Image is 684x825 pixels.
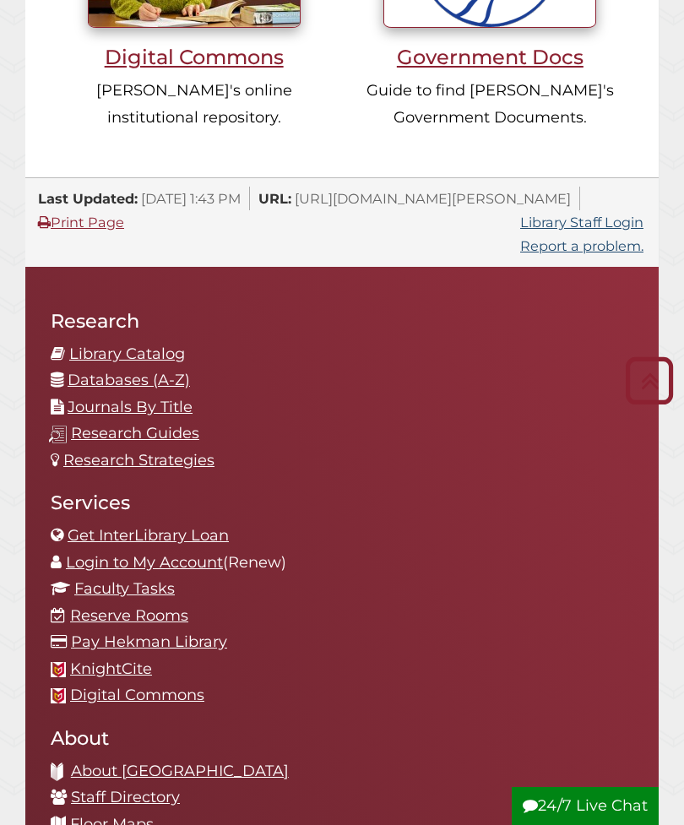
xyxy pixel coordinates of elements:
[258,190,291,207] span: URL:
[51,550,633,577] li: (Renew)
[38,190,138,207] span: Last Updated:
[51,726,633,750] h2: About
[68,371,190,389] a: Databases (A-Z)
[295,190,571,207] span: [URL][DOMAIN_NAME][PERSON_NAME]
[71,632,227,651] a: Pay Hekman Library
[49,426,67,443] img: research-guides-icon-white_37x37.png
[141,190,241,207] span: [DATE] 1:43 PM
[66,553,223,572] a: Login to My Account
[68,526,229,545] a: Get InterLibrary Loan
[356,78,624,131] p: Guide to find [PERSON_NAME]'s Government Documents.
[38,214,124,231] a: Print Page
[51,662,66,677] img: Calvin favicon logo
[356,45,624,69] h3: Government Docs
[71,424,199,442] a: Research Guides
[51,491,633,514] h2: Services
[520,214,643,231] a: Library Staff Login
[520,237,643,254] a: Report a problem.
[63,451,214,469] a: Research Strategies
[70,606,188,625] a: Reserve Rooms
[59,45,328,69] h3: Digital Commons
[51,309,633,333] h2: Research
[51,688,66,703] img: Calvin favicon logo
[69,345,185,363] a: Library Catalog
[70,686,204,704] a: Digital Commons
[59,78,328,131] p: [PERSON_NAME]'s online institutional repository.
[71,788,180,806] a: Staff Directory
[619,366,680,394] a: Back to Top
[70,659,152,678] a: KnightCite
[68,398,193,416] a: Journals By Title
[74,579,175,598] a: Faculty Tasks
[38,215,51,229] i: Print Page
[71,762,289,780] a: About [GEOGRAPHIC_DATA]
